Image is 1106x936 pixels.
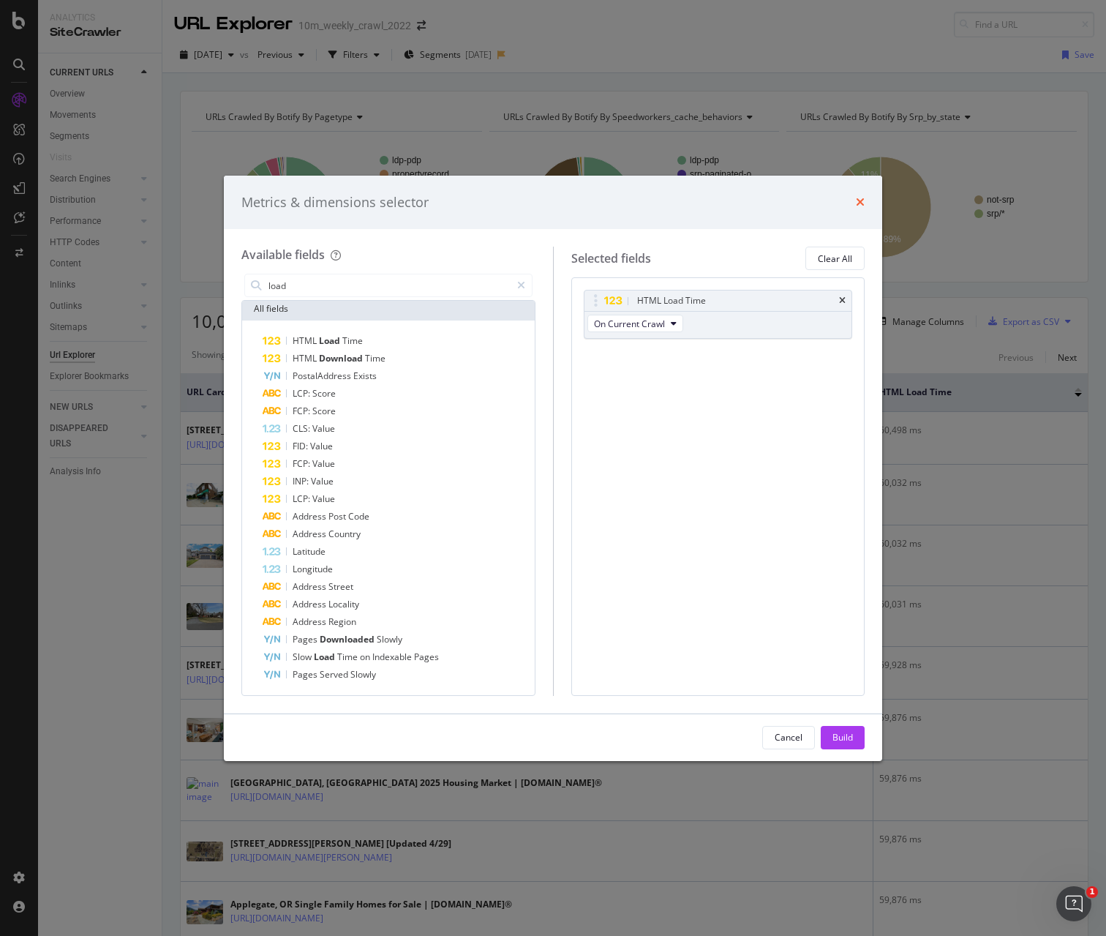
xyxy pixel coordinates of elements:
[293,668,320,681] span: Pages
[293,440,310,452] span: FID:
[342,334,363,347] span: Time
[637,293,706,308] div: HTML Load Time
[42,85,54,97] img: tab_domain_overview_orange.svg
[328,598,359,610] span: Locality
[372,651,414,663] span: Indexable
[312,387,336,400] span: Score
[310,440,333,452] span: Value
[1056,886,1091,921] iframe: Intercom live chat
[821,726,865,749] button: Build
[319,352,365,364] span: Download
[839,296,846,305] div: times
[293,651,314,663] span: Slow
[267,274,511,296] input: Search by field name
[312,422,335,435] span: Value
[312,457,335,470] span: Value
[242,297,535,321] div: All fields
[856,193,865,212] div: times
[293,615,328,628] span: Address
[148,85,159,97] img: tab_keywords_by_traffic_grey.svg
[293,580,328,593] span: Address
[38,38,161,50] div: Domain: [DOMAIN_NAME]
[365,352,385,364] span: Time
[314,651,337,663] span: Load
[328,528,361,540] span: Country
[293,334,319,347] span: HTML
[224,176,882,761] div: modal
[293,510,328,523] span: Address
[293,545,326,558] span: Latitude
[23,23,35,35] img: logo_orange.svg
[414,651,439,663] span: Pages
[571,250,651,267] div: Selected fields
[293,387,312,400] span: LCP:
[818,252,852,265] div: Clear All
[775,731,802,744] div: Cancel
[59,86,131,96] div: Domain Overview
[293,370,353,382] span: PostalAddress
[348,510,369,523] span: Code
[319,334,342,347] span: Load
[1086,886,1098,898] span: 1
[23,38,35,50] img: website_grey.svg
[320,668,350,681] span: Served
[293,457,312,470] span: FCP:
[312,493,335,505] span: Value
[360,651,372,663] span: on
[377,633,402,645] span: Slowly
[328,615,356,628] span: Region
[241,247,325,263] div: Available fields
[337,651,360,663] span: Time
[293,405,312,417] span: FCP:
[293,352,319,364] span: HTML
[293,475,311,487] span: INP:
[164,86,241,96] div: Keywords by Traffic
[353,370,377,382] span: Exists
[312,405,336,417] span: Score
[311,475,334,487] span: Value
[41,23,72,35] div: v 4.0.25
[293,493,312,505] span: LCP:
[293,528,328,540] span: Address
[328,580,353,593] span: Street
[762,726,815,749] button: Cancel
[293,563,333,575] span: Longitude
[587,315,683,332] button: On Current Crawl
[594,318,665,330] span: On Current Crawl
[805,247,865,270] button: Clear All
[584,290,853,339] div: HTML Load TimetimesOn Current Crawl
[293,422,312,435] span: CLS:
[241,193,429,212] div: Metrics & dimensions selector
[293,633,320,645] span: Pages
[832,731,853,744] div: Build
[350,668,376,681] span: Slowly
[293,598,328,610] span: Address
[320,633,377,645] span: Downloaded
[328,510,348,523] span: Post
